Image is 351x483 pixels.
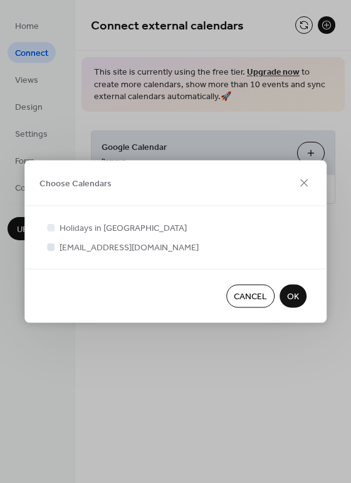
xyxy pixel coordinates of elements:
span: Choose Calendars [39,178,112,191]
span: Cancel [234,290,267,304]
span: Holidays in [GEOGRAPHIC_DATA] [60,222,187,235]
button: Cancel [226,285,275,308]
span: [EMAIL_ADDRESS][DOMAIN_NAME] [60,242,199,255]
button: OK [280,285,306,308]
span: OK [287,290,299,304]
